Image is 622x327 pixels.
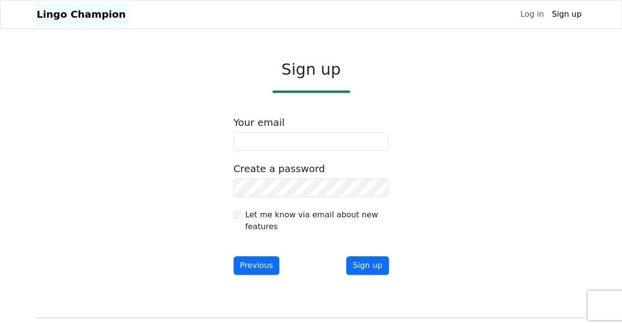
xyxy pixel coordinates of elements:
[37,4,126,24] a: Lingo Champion
[234,60,389,79] h2: Sign up
[245,209,389,233] label: Let me know via email about new features
[516,4,548,24] a: Log in
[346,256,388,275] button: Sign up
[548,4,585,24] a: Sign up
[234,117,285,128] label: Your email
[234,256,280,275] button: Previous
[234,163,325,175] label: Create a password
